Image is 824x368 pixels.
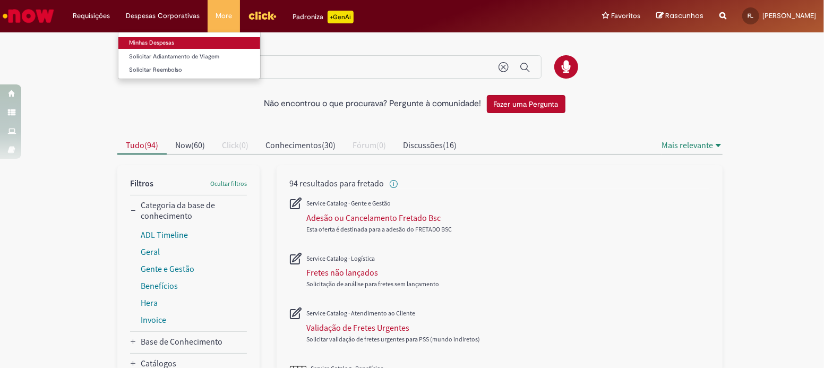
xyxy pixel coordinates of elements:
[216,11,232,21] span: More
[118,32,261,79] ul: Despesas Corporativas
[748,12,754,19] span: FL
[118,37,260,49] a: Minhas Despesas
[264,99,482,109] h2: Não encontrou o que procurava? Pergunte à comunidade!
[611,11,640,21] span: Favoritos
[118,64,260,76] a: Solicitar Reembolso
[656,11,703,21] a: Rascunhos
[487,95,565,113] button: Fazer uma Pergunta
[126,11,200,21] span: Despesas Corporativas
[665,11,703,21] span: Rascunhos
[293,11,354,23] div: Padroniza
[1,5,56,27] img: ServiceNow
[762,11,816,20] span: [PERSON_NAME]
[118,51,260,63] a: Solicitar Adiantamento de Viagem
[328,11,354,23] p: +GenAi
[73,11,110,21] span: Requisições
[248,7,277,23] img: click_logo_yellow_360x200.png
